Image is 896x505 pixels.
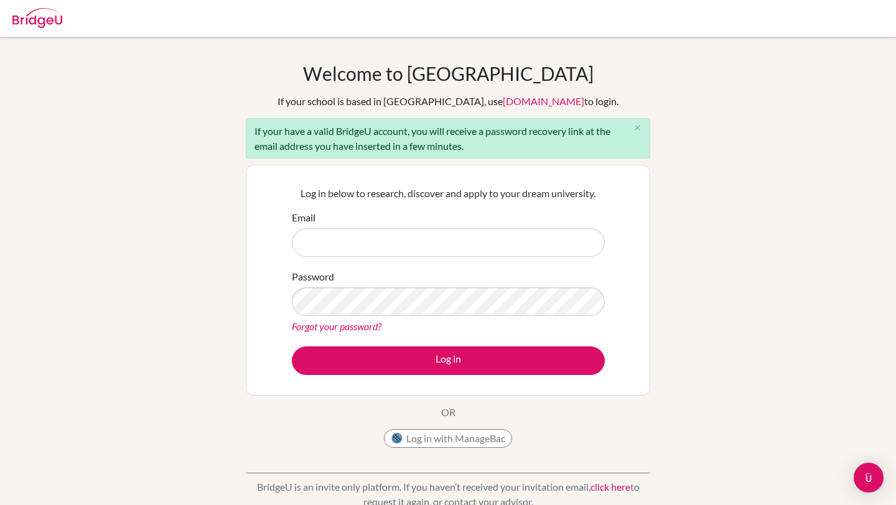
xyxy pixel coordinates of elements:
img: Bridge-U [12,8,62,28]
p: Log in below to research, discover and apply to your dream university. [292,186,605,201]
div: If your school is based in [GEOGRAPHIC_DATA], use to login. [278,94,618,109]
button: Log in [292,346,605,375]
a: [DOMAIN_NAME] [503,95,584,107]
i: close [633,123,642,132]
label: Password [292,269,334,284]
a: click here [590,481,630,493]
a: Forgot your password? [292,320,381,332]
button: Log in with ManageBac [384,429,512,448]
button: Close [625,119,650,137]
div: If your have a valid BridgeU account, you will receive a password recovery link at the email addr... [246,118,650,159]
div: Open Intercom Messenger [854,463,884,493]
p: OR [441,405,455,420]
h1: Welcome to [GEOGRAPHIC_DATA] [303,62,594,85]
label: Email [292,210,315,225]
